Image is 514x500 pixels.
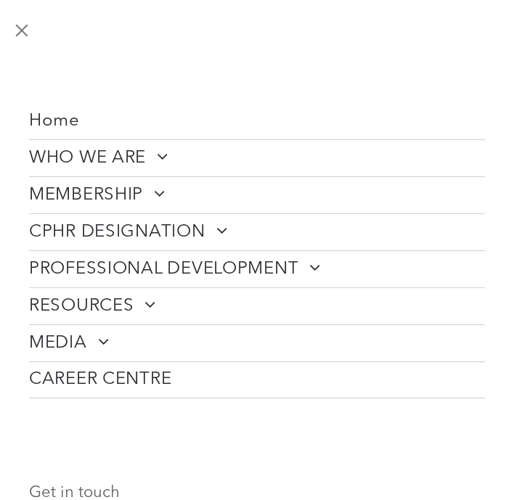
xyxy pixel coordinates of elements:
[29,104,485,139] a: Home
[29,177,485,213] a: MEMBERSHIP
[7,16,36,45] button: menu
[29,325,485,361] a: MEDIA
[29,214,485,250] a: CPHR DESIGNATION
[29,362,485,398] a: CAREER CENTRE
[29,251,485,287] a: PROFESSIONAL DEVELOPMENT
[29,288,485,324] a: RESOURCES
[29,140,485,176] a: WHO WE ARE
